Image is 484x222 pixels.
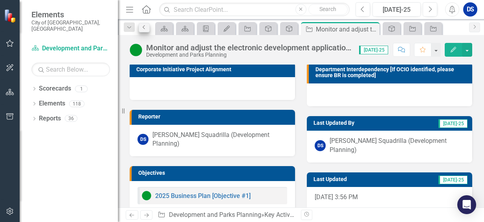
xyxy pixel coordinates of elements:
[31,44,110,53] a: Development and Parks Planning
[316,24,378,34] div: Monitor and adjust the electronic development application submission portal (Citizen portal) by Q...
[313,176,395,182] h3: Last Updated
[169,211,261,218] a: Development and Parks Planning
[330,137,464,155] div: [PERSON_NAME] Squadrilla (Development Planning)
[264,211,301,218] a: Key Activities
[315,140,326,151] div: DS
[308,4,348,15] button: Search
[307,187,472,210] div: [DATE] 3:56 PM
[372,2,421,17] button: [DATE]-25
[75,85,88,92] div: 1
[142,191,151,200] img: Proceeding as Anticipated
[31,63,110,76] input: Search Below...
[138,170,291,176] h3: Objectives
[130,44,142,56] img: Proceeding as Anticipated
[146,52,351,58] div: Development and Parks Planning
[463,2,477,17] button: DS
[69,100,84,107] div: 118
[146,43,351,52] div: Monitor and adjust the electronic development application submission portal (Citizen portal) by Q...
[4,9,18,23] img: ClearPoint Strategy
[39,99,65,108] a: Elements
[438,119,467,128] span: [DATE]-25
[31,10,110,19] span: Elements
[359,46,388,54] span: [DATE]-25
[39,114,61,123] a: Reports
[31,19,110,32] small: City of [GEOGRAPHIC_DATA], [GEOGRAPHIC_DATA]
[315,67,468,79] h3: Department Interdependency [If OCIO identified, please ensure BR is completed]
[313,120,403,126] h3: Last Updated By
[319,6,336,12] span: Search
[159,3,350,17] input: Search ClearPoint...
[438,176,467,184] span: [DATE]-25
[138,114,291,120] h3: Reporter
[136,67,291,72] h3: Corporate Initiative Project Alignment
[375,5,418,15] div: [DATE]-25
[155,192,251,200] a: 2025 Business Plan [Objective #1]
[158,211,295,220] div: » »
[39,84,71,93] a: Scorecards
[65,115,77,122] div: 36
[457,195,476,214] div: Open Intercom Messenger
[137,134,148,145] div: DS
[152,131,287,149] div: [PERSON_NAME] Squadrilla (Development Planning)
